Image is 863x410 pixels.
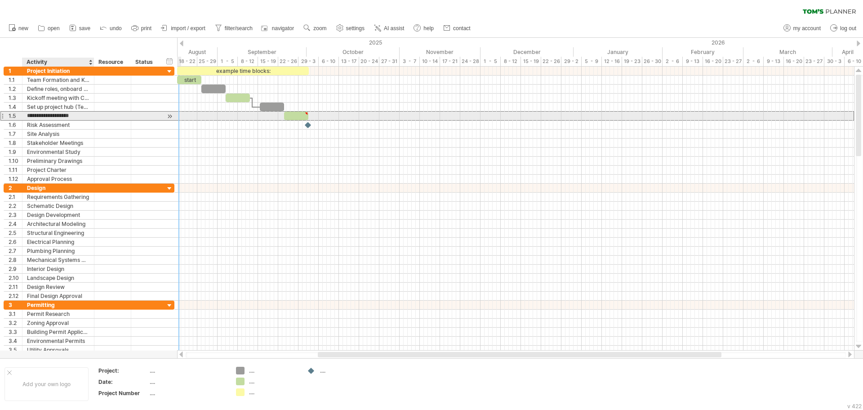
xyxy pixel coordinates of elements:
span: new [18,25,28,32]
div: 29 - 3 [298,57,319,66]
div: 12 - 16 [602,57,622,66]
div: 13 - 17 [339,57,359,66]
span: undo [110,25,122,32]
div: 8 - 12 [238,57,258,66]
div: .... [150,367,225,374]
div: Landscape Design [27,274,89,282]
div: 22 - 26 [541,57,561,66]
div: Electrical Planning [27,238,89,246]
div: 3.2 [9,319,22,327]
div: Utility Approvals [27,346,89,354]
div: March 2026 [743,47,832,57]
div: Environmental Permits [27,337,89,345]
div: 3 - 7 [400,57,420,66]
a: undo [98,23,125,34]
div: Resource [98,58,126,67]
div: 19 - 23 [622,57,642,66]
div: 8 - 12 [501,57,521,66]
div: 18 - 22 [177,57,197,66]
div: Stakeholder Meetings [27,139,89,147]
div: Mechanical Systems Design [27,256,89,264]
div: 1.1 [9,76,22,84]
a: import / export [159,23,208,34]
a: AI assist [372,23,407,34]
div: 2.10 [9,274,22,282]
div: Approval Process [27,175,89,183]
div: .... [150,378,225,386]
span: import / export [171,25,205,32]
span: print [141,25,151,32]
div: October 2025 [307,47,400,57]
div: 16 - 20 [703,57,723,66]
div: 15 - 19 [258,57,278,66]
div: 2.8 [9,256,22,264]
div: 1.3 [9,94,22,102]
a: save [67,23,93,34]
div: Zoning Approval [27,319,89,327]
span: AI assist [384,25,404,32]
a: zoom [301,23,329,34]
div: Final Design Approval [27,292,89,300]
a: new [6,23,31,34]
span: help [423,25,434,32]
a: print [129,23,154,34]
div: .... [150,389,225,397]
div: Architectural Modeling [27,220,89,228]
div: 3.1 [9,310,22,318]
div: 1.9 [9,148,22,156]
a: navigator [260,23,297,34]
div: Set up project hub (Teams/SharePoint) for updates [27,103,89,111]
div: 15 - 19 [521,57,541,66]
div: 10 - 14 [420,57,440,66]
div: Design Review [27,283,89,291]
span: save [79,25,90,32]
div: 6 - 10 [319,57,339,66]
span: filter/search [225,25,253,32]
div: .... [249,367,298,374]
div: 3.3 [9,328,22,336]
div: Environmental Study [27,148,89,156]
div: 2.3 [9,211,22,219]
div: 2 - 6 [663,57,683,66]
div: 1.11 [9,166,22,174]
span: navigator [272,25,294,32]
div: 2.12 [9,292,22,300]
a: log out [828,23,859,34]
div: December 2025 [480,47,574,57]
div: 24 - 28 [460,57,480,66]
div: Permit Research [27,310,89,318]
div: 23 - 27 [804,57,824,66]
div: 20 - 24 [359,57,379,66]
div: Project Number [98,389,148,397]
div: Interior Design [27,265,89,273]
div: Schematic Design [27,202,89,210]
div: 2.11 [9,283,22,291]
div: example time blocks: [177,67,309,75]
div: 3 [9,301,22,309]
div: 2.6 [9,238,22,246]
div: Structural Engineering [27,229,89,237]
div: November 2025 [400,47,480,57]
div: .... [249,388,298,396]
div: 1.5 [9,112,22,120]
span: zoom [313,25,326,32]
div: 2.1 [9,193,22,201]
a: my account [781,23,823,34]
div: 29 - 2 [561,57,582,66]
div: 3.5 [9,346,22,354]
div: 1.12 [9,175,22,183]
div: 2.7 [9,247,22,255]
div: Team Formation and Kickoff [27,76,89,84]
div: 16 - 20 [784,57,804,66]
div: scroll to activity [165,112,174,121]
div: 1.10 [9,157,22,165]
div: Status [135,58,155,67]
div: Requirements Gathering [27,193,89,201]
div: Preliminary Drawings [27,157,89,165]
div: .... [249,378,298,385]
div: Add your own logo [4,367,89,401]
div: 2.4 [9,220,22,228]
div: Date: [98,378,148,386]
div: February 2026 [663,47,743,57]
div: Permitting [27,301,89,309]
